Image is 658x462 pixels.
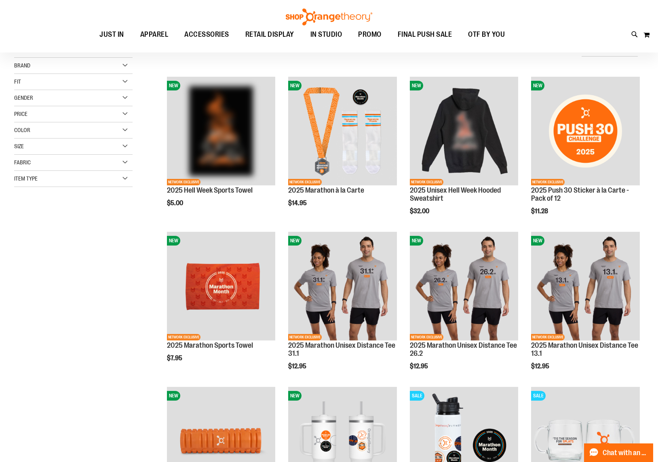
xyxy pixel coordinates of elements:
[410,81,423,90] span: NEW
[167,391,180,401] span: NEW
[167,77,276,185] img: OTF 2025 Hell Week Event Retail
[163,73,280,227] div: product
[184,25,229,44] span: ACCESSORIES
[14,94,33,101] span: Gender
[285,8,373,25] img: Shop Orangetheory
[99,25,124,44] span: JUST IN
[14,111,27,117] span: Price
[167,355,183,362] span: $7.95
[288,77,397,187] a: 2025 Marathon à la CarteNEWNETWORK EXCLUSIVE
[284,228,401,390] div: product
[398,25,452,44] span: FINAL PUSH SALE
[288,341,395,357] a: 2025 Marathon Unisex Distance Tee 31.1
[167,81,180,90] span: NEW
[406,73,523,235] div: product
[531,186,629,202] a: 2025 Push 30 Sticker à la Carte - Pack of 12
[288,199,308,207] span: $14.95
[410,179,443,185] span: NETWORK EXCLUSIVE
[14,143,24,149] span: Size
[603,449,648,457] span: Chat with an Expert
[288,186,364,194] a: 2025 Marathon à la Carte
[288,81,302,90] span: NEW
[410,334,443,340] span: NETWORK EXCLUSIVE
[531,232,640,340] img: 2025 Marathon Unisex Distance Tee 13.1
[410,77,519,187] a: 2025 Hell Week Hooded SweatshirtNEWNETWORK EXCLUSIVE
[531,232,640,342] a: 2025 Marathon Unisex Distance Tee 13.1NEWNETWORK EXCLUSIVE
[167,77,276,187] a: OTF 2025 Hell Week Event RetailNEWNETWORK EXCLUSIVE
[584,443,654,462] button: Chat with an Expert
[358,25,382,44] span: PROMO
[14,159,31,166] span: Fabric
[288,391,302,401] span: NEW
[167,179,200,185] span: NETWORK EXCLUSIVE
[288,334,322,340] span: NETWORK EXCLUSIVE
[531,208,549,215] span: $11.28
[288,77,397,185] img: 2025 Marathon à la Carte
[91,25,132,44] a: JUST IN
[410,341,517,357] a: 2025 Marathon Unisex Distance Tee 26.2
[531,341,638,357] a: 2025 Marathon Unisex Distance Tee 13.1
[310,25,342,44] span: IN STUDIO
[531,81,544,90] span: NEW
[390,25,460,44] a: FINAL PUSH SALE
[167,186,253,194] a: 2025 Hell Week Sports Towel
[468,25,505,44] span: OTF BY YOU
[527,73,644,235] div: product
[531,77,640,187] a: 2025 Push 30 Sticker à la Carte - Pack of 12NEWNETWORK EXCLUSIVE
[460,25,513,44] a: OTF BY YOU
[167,334,200,340] span: NETWORK EXCLUSIVE
[288,236,302,246] span: NEW
[288,363,308,370] span: $12.95
[237,25,302,44] a: RETAIL DISPLAY
[531,236,544,246] span: NEW
[288,232,397,342] a: 2025 Marathon Unisex Distance Tee 31.1NEWNETWORK EXCLUSIVE
[410,77,519,185] img: 2025 Hell Week Hooded Sweatshirt
[167,232,276,342] a: 2025 Marathon Sports TowelNEWNETWORK EXCLUSIVE
[288,179,322,185] span: NETWORK EXCLUSIVE
[406,228,523,390] div: product
[140,25,169,44] span: APPAREL
[176,25,237,44] a: ACCESSORIES
[410,208,430,215] span: $32.00
[531,334,565,340] span: NETWORK EXCLUSIVE
[410,391,424,401] span: SALE
[14,62,30,69] span: Brand
[14,78,21,85] span: Fit
[14,127,30,133] span: Color
[284,73,401,227] div: product
[163,228,280,382] div: product
[410,363,429,370] span: $12.95
[531,77,640,185] img: 2025 Push 30 Sticker à la Carte - Pack of 12
[350,25,390,44] a: PROMO
[410,232,519,340] img: 2025 Marathon Unisex Distance Tee 26.2
[527,228,644,390] div: product
[410,232,519,342] a: 2025 Marathon Unisex Distance Tee 26.2NEWNETWORK EXCLUSIVE
[531,363,550,370] span: $12.95
[531,179,565,185] span: NETWORK EXCLUSIVE
[410,236,423,246] span: NEW
[410,186,501,202] a: 2025 Unisex Hell Week Hooded Sweatshirt
[531,391,546,401] span: SALE
[132,25,177,44] a: APPAREL
[167,236,180,246] span: NEW
[167,341,253,349] a: 2025 Marathon Sports Towel
[288,232,397,340] img: 2025 Marathon Unisex Distance Tee 31.1
[167,232,276,340] img: 2025 Marathon Sports Towel
[14,175,38,182] span: Item Type
[245,25,294,44] span: RETAIL DISPLAY
[167,199,184,207] span: $5.00
[302,25,350,44] a: IN STUDIO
